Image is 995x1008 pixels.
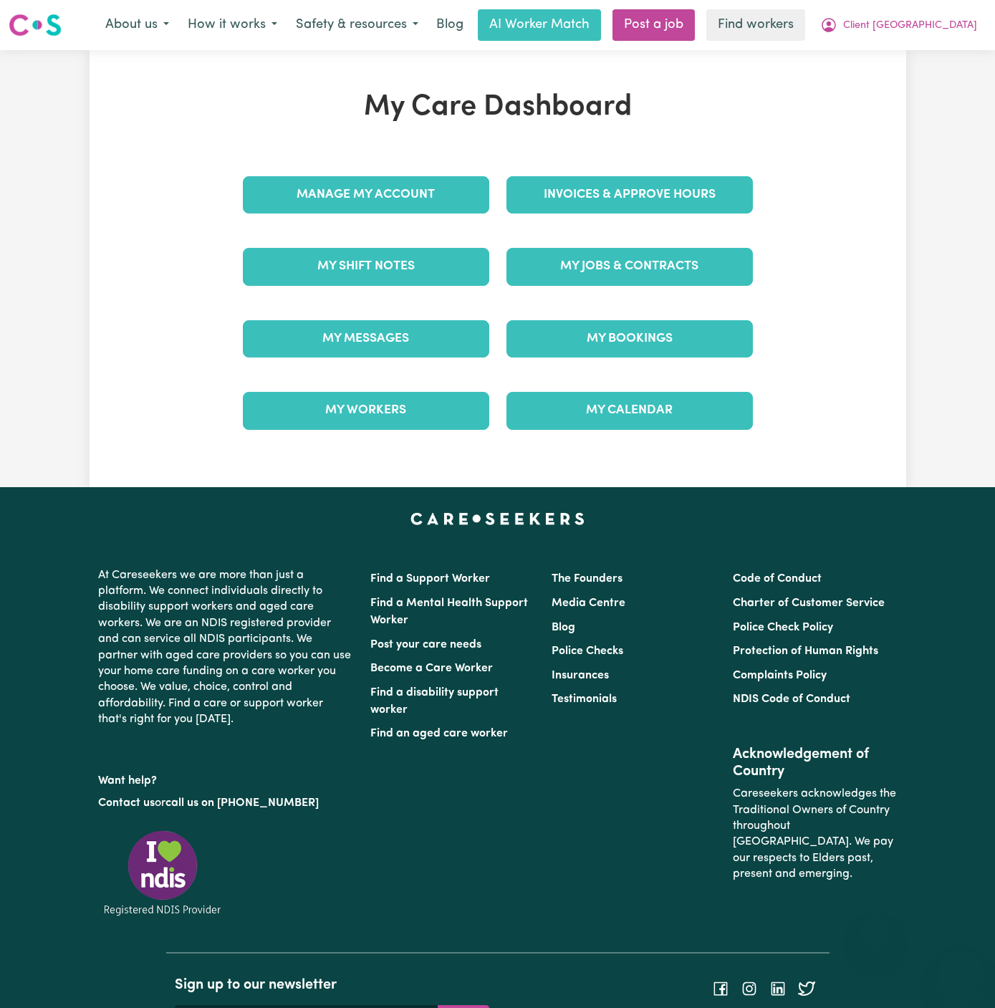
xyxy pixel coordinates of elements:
[370,663,493,674] a: Become a Care Worker
[861,916,890,945] iframe: Close message
[243,320,489,357] a: My Messages
[552,597,625,609] a: Media Centre
[9,9,62,42] a: Careseekers logo
[370,639,481,651] a: Post your care needs
[370,573,490,585] a: Find a Support Worker
[733,622,833,633] a: Police Check Policy
[410,513,585,524] a: Careseekers home page
[769,983,787,994] a: Follow Careseekers on LinkedIn
[733,573,822,585] a: Code of Conduct
[798,983,815,994] a: Follow Careseekers on Twitter
[938,951,984,997] iframe: Button to launch messaging window
[9,12,62,38] img: Careseekers logo
[712,983,729,994] a: Follow Careseekers on Facebook
[96,10,178,40] button: About us
[552,622,575,633] a: Blog
[552,670,609,681] a: Insurances
[733,597,885,609] a: Charter of Customer Service
[98,562,353,734] p: At Careseekers we are more than just a platform. We connect individuals directly to disability su...
[370,687,499,716] a: Find a disability support worker
[506,176,753,213] a: Invoices & Approve Hours
[843,18,977,34] span: Client [GEOGRAPHIC_DATA]
[811,10,986,40] button: My Account
[287,10,428,40] button: Safety & resources
[706,9,805,41] a: Find workers
[370,728,508,739] a: Find an aged care worker
[552,573,623,585] a: The Founders
[733,670,827,681] a: Complaints Policy
[234,90,761,125] h1: My Care Dashboard
[733,780,897,888] p: Careseekers acknowledges the Traditional Owners of Country throughout [GEOGRAPHIC_DATA]. We pay o...
[506,320,753,357] a: My Bookings
[165,797,319,809] a: call us on [PHONE_NUMBER]
[175,976,489,994] h2: Sign up to our newsletter
[243,392,489,429] a: My Workers
[506,248,753,285] a: My Jobs & Contracts
[612,9,695,41] a: Post a job
[733,746,897,780] h2: Acknowledgement of Country
[478,9,601,41] a: AI Worker Match
[552,693,617,705] a: Testimonials
[243,176,489,213] a: Manage My Account
[98,767,353,789] p: Want help?
[98,789,353,817] p: or
[733,645,878,657] a: Protection of Human Rights
[243,248,489,285] a: My Shift Notes
[733,693,850,705] a: NDIS Code of Conduct
[178,10,287,40] button: How it works
[428,9,472,41] a: Blog
[98,797,155,809] a: Contact us
[370,597,528,626] a: Find a Mental Health Support Worker
[552,645,623,657] a: Police Checks
[98,828,227,918] img: Registered NDIS provider
[506,392,753,429] a: My Calendar
[741,983,758,994] a: Follow Careseekers on Instagram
